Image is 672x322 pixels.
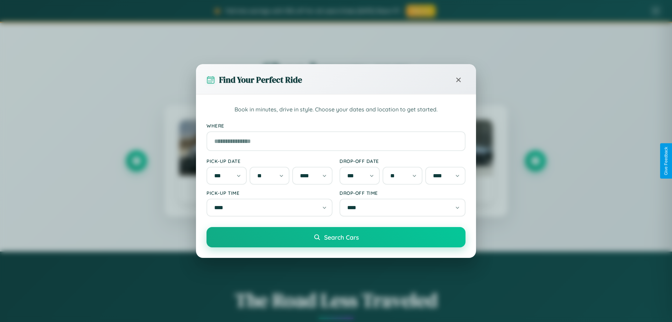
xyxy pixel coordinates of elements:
[206,105,465,114] p: Book in minutes, drive in style. Choose your dates and location to get started.
[339,158,465,164] label: Drop-off Date
[206,190,332,196] label: Pick-up Time
[339,190,465,196] label: Drop-off Time
[206,227,465,247] button: Search Cars
[219,74,302,85] h3: Find Your Perfect Ride
[206,123,465,129] label: Where
[324,233,359,241] span: Search Cars
[206,158,332,164] label: Pick-up Date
